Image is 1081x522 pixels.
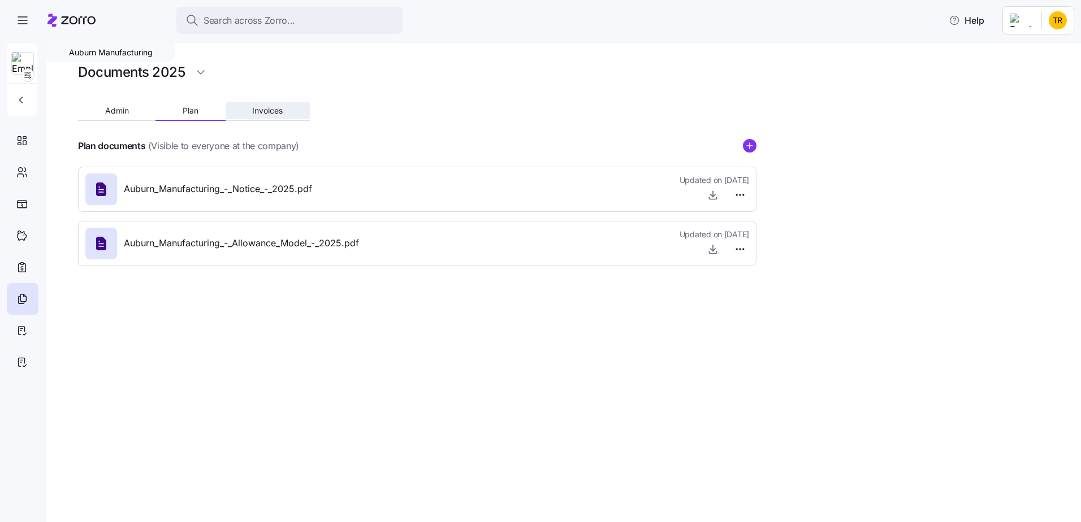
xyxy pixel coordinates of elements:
span: Updated on [DATE] [680,229,749,240]
svg: add icon [743,139,756,153]
span: Search across Zorro... [204,14,295,28]
span: Admin [105,107,129,115]
div: Auburn Manufacturing [46,43,175,62]
span: Auburn_Manufacturing_-_Allowance_Model_-_2025.pdf [124,236,359,250]
img: 1376be3ddacf59e6d276526a6311bcb7 [1049,11,1067,29]
span: Plan [183,107,198,115]
span: Help [949,14,984,27]
h1: Documents 2025 [78,63,185,81]
span: Auburn_Manufacturing_-_Notice_-_2025.pdf [124,182,312,196]
img: Employer logo [12,53,33,75]
button: Search across Zorro... [176,7,403,34]
span: Updated on [DATE] [680,175,749,186]
h4: Plan documents [78,140,146,153]
img: Employer logo [1010,14,1032,27]
span: Invoices [252,107,283,115]
button: Help [940,9,993,32]
span: (Visible to everyone at the company) [148,139,299,153]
